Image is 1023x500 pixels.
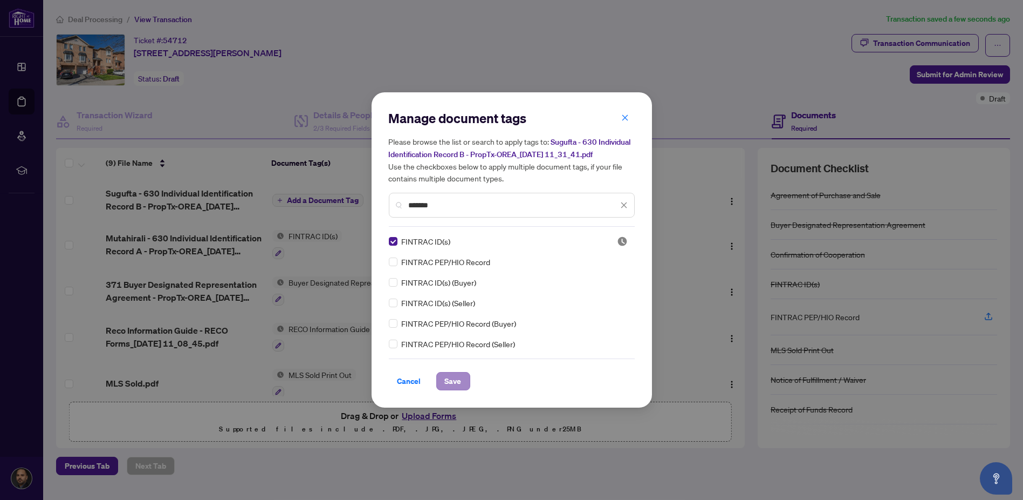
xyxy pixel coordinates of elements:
[389,136,635,184] h5: Please browse the list or search to apply tags to: Use the checkboxes below to apply multiple doc...
[980,462,1012,495] button: Open asap
[621,114,629,121] span: close
[436,372,470,390] button: Save
[445,373,462,390] span: Save
[402,317,517,329] span: FINTRAC PEP/HIO Record (Buyer)
[402,338,516,350] span: FINTRAC PEP/HIO Record (Seller)
[617,236,628,247] span: Pending Review
[402,256,491,268] span: FINTRAC PEP/HIO Record
[617,236,628,247] img: status
[620,201,628,209] span: close
[397,373,421,390] span: Cancel
[389,372,430,390] button: Cancel
[402,297,476,309] span: FINTRAC ID(s) (Seller)
[389,110,635,127] h2: Manage document tags
[402,235,451,247] span: FINTRAC ID(s)
[402,276,477,288] span: FINTRAC ID(s) (Buyer)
